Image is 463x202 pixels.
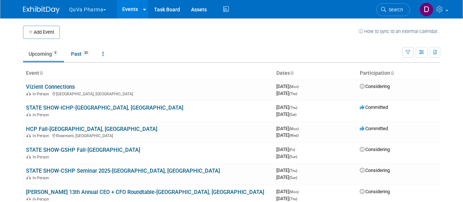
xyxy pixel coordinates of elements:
[298,168,299,173] span: -
[300,84,301,89] span: -
[276,126,301,131] span: [DATE]
[276,196,297,201] span: [DATE]
[289,169,297,173] span: (Thu)
[26,176,31,179] img: In-Person Event
[26,155,31,158] img: In-Person Event
[26,113,31,116] img: In-Person Event
[276,154,297,159] span: [DATE]
[26,197,31,201] img: In-Person Event
[360,168,390,173] span: Considering
[276,147,297,152] span: [DATE]
[357,67,440,80] th: Participation
[23,26,60,39] button: Add Event
[289,148,295,152] span: (Fri)
[23,47,64,61] a: Upcoming9
[359,29,440,34] a: How to sync to an external calendar...
[26,189,264,195] a: [PERSON_NAME] 13th Annual CEO + CFO Roundtable-[GEOGRAPHIC_DATA], [GEOGRAPHIC_DATA]
[276,111,296,117] span: [DATE]
[33,92,51,96] span: In-Person
[33,197,51,202] span: In-Person
[300,126,301,131] span: -
[296,147,297,152] span: -
[289,85,299,89] span: (Mon)
[276,104,299,110] span: [DATE]
[289,133,299,137] span: (Wed)
[26,126,157,132] a: HCP Fall-[GEOGRAPHIC_DATA], [GEOGRAPHIC_DATA]
[276,91,297,96] span: [DATE]
[289,113,296,117] span: (Sat)
[33,133,51,138] span: In-Person
[26,92,31,95] img: In-Person Event
[376,3,410,16] a: Search
[360,126,388,131] span: Committed
[290,70,294,76] a: Sort by Start Date
[419,3,433,16] img: Danielle Mitchell
[289,127,299,131] span: (Mon)
[276,175,297,180] span: [DATE]
[66,47,96,61] a: Past30
[26,132,270,138] div: Rosemont, [GEOGRAPHIC_DATA]
[23,67,273,80] th: Event
[276,132,299,138] span: [DATE]
[289,197,297,201] span: (Thu)
[360,147,390,152] span: Considering
[26,133,31,137] img: In-Person Event
[26,91,270,96] div: [GEOGRAPHIC_DATA], [GEOGRAPHIC_DATA]
[289,176,297,180] span: (Sun)
[386,7,403,12] span: Search
[26,104,183,111] a: STATE SHOW-ICHP-[GEOGRAPHIC_DATA], [GEOGRAPHIC_DATA]
[33,176,51,180] span: In-Person
[26,147,140,153] a: STATE SHOW-GSHP Fall-[GEOGRAPHIC_DATA]
[276,189,301,194] span: [DATE]
[360,84,390,89] span: Considering
[289,155,297,159] span: (Sun)
[26,168,220,174] a: STATE SHOW-CSHP Seminar 2025-[GEOGRAPHIC_DATA], [GEOGRAPHIC_DATA]
[276,84,301,89] span: [DATE]
[23,6,60,14] img: ExhibitDay
[360,189,390,194] span: Considering
[276,168,299,173] span: [DATE]
[289,92,297,96] span: (Thu)
[33,113,51,117] span: In-Person
[360,104,388,110] span: Committed
[26,84,75,90] a: Vizient Connections
[289,106,297,110] span: (Thu)
[298,104,299,110] span: -
[52,50,59,56] span: 9
[273,67,357,80] th: Dates
[33,155,51,159] span: In-Person
[390,70,394,76] a: Sort by Participation Type
[82,50,90,56] span: 30
[300,189,301,194] span: -
[289,190,299,194] span: (Mon)
[39,70,43,76] a: Sort by Event Name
